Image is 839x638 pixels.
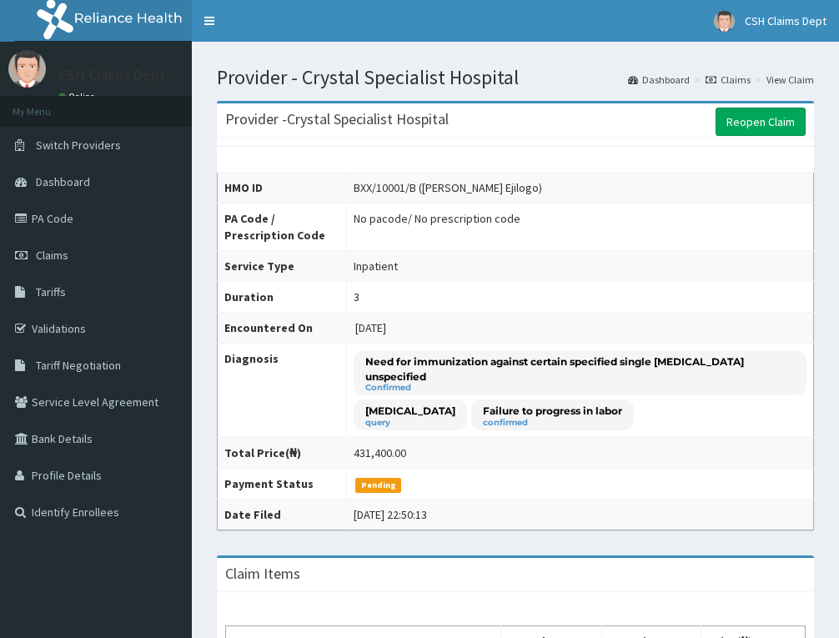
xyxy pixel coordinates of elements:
[58,68,166,83] p: CSH Claims Dept
[218,313,347,344] th: Encountered On
[36,174,90,189] span: Dashboard
[745,13,826,28] span: CSH Claims Dept
[354,506,427,523] div: [DATE] 22:50:13
[218,203,347,251] th: PA Code / Prescription Code
[766,73,814,87] a: View Claim
[483,419,622,427] small: confirmed
[36,248,68,263] span: Claims
[365,384,795,392] small: Confirmed
[218,344,347,438] th: Diagnosis
[8,50,46,88] img: User Image
[58,91,98,103] a: Online
[483,404,622,418] p: Failure to progress in labor
[36,358,121,373] span: Tariff Negotiation
[218,469,347,500] th: Payment Status
[354,210,520,227] div: No pacode / No prescription code
[218,438,347,469] th: Total Price(₦)
[218,251,347,282] th: Service Type
[354,445,406,461] div: 431,400.00
[354,179,542,196] div: BXX/10001/B ([PERSON_NAME] Ejilogo)
[225,112,449,127] h3: Provider - Crystal Specialist Hospital
[225,566,300,581] h3: Claim Items
[365,404,455,418] p: [MEDICAL_DATA]
[628,73,690,87] a: Dashboard
[365,419,455,427] small: query
[714,11,735,32] img: User Image
[355,320,386,335] span: [DATE]
[354,258,398,274] div: Inpatient
[36,284,66,299] span: Tariffs
[217,67,814,88] h1: Provider - Crystal Specialist Hospital
[218,282,347,313] th: Duration
[716,108,806,136] a: Reopen Claim
[354,289,359,305] div: 3
[365,354,795,383] p: Need for immunization against certain specified single [MEDICAL_DATA] unspecified
[218,173,347,203] th: HMO ID
[218,500,347,530] th: Date Filed
[706,73,751,87] a: Claims
[36,138,121,153] span: Switch Providers
[355,478,401,493] span: Pending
